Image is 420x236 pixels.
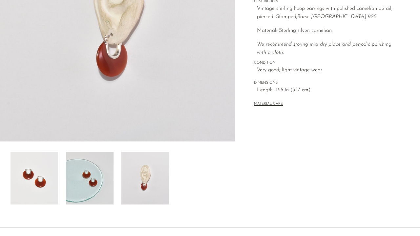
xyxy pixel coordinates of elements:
p: Material: Sterling silver, carnelian. [257,27,402,35]
img: Carnelian Hoop Earrings [10,152,58,204]
span: CONDITION [254,60,402,66]
img: Carnelian Hoop Earrings [66,152,114,204]
em: We recommend storing in a dry place and periodic polishing with a cloth. [257,42,391,55]
em: Barse [GEOGRAPHIC_DATA] 925. [297,14,377,19]
img: Carnelian Hoop Earrings [121,152,169,204]
span: DIMENSIONS [254,80,402,86]
p: Vintage sterling hoop earrings with polished carnelian detail, pierced. Stamped, [257,5,402,21]
span: Very good; light vintage wear. [257,66,402,75]
button: MATERIAL CARE [254,102,283,107]
span: Length: 1.25 in (3.17 cm) [257,86,402,95]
